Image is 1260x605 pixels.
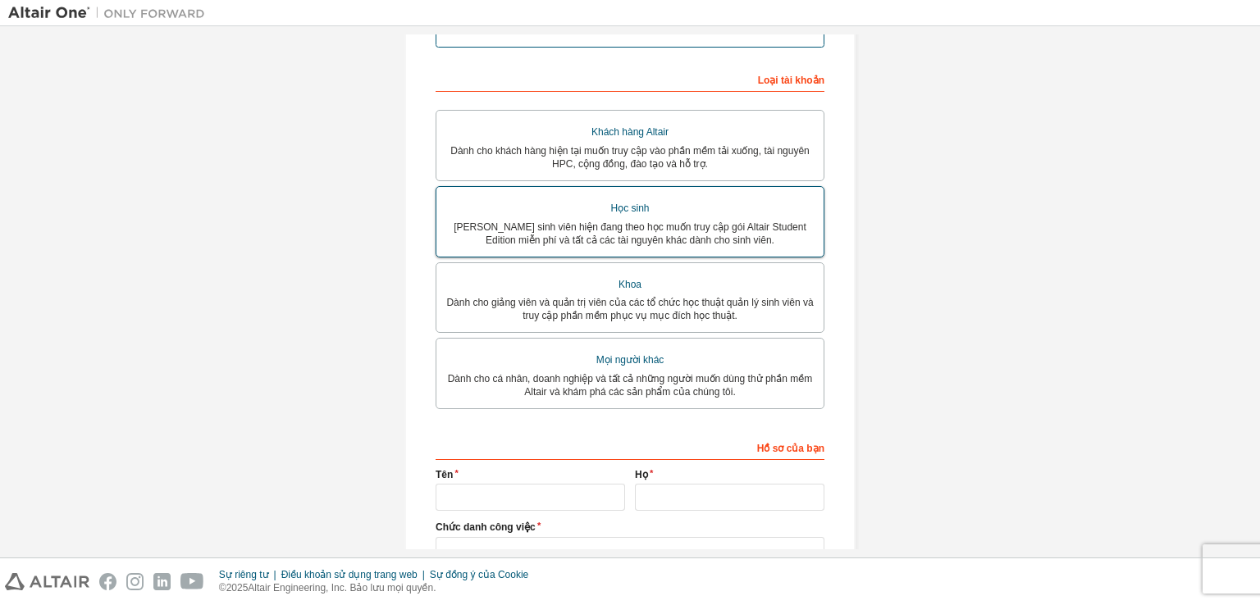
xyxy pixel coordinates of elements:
img: facebook.svg [99,573,116,590]
img: altair_logo.svg [5,573,89,590]
font: Altair Engineering, Inc. Bảo lưu mọi quyền. [248,582,436,594]
font: Dành cho khách hàng hiện tại muốn truy cập vào phần mềm tải xuống, tài nguyên HPC, cộng đồng, đào... [450,145,810,170]
font: Chức danh công việc [436,521,536,533]
font: Khoa [619,279,641,290]
font: Tên [436,469,453,480]
font: Điều khoản sử dụng trang web [281,569,418,580]
font: Họ [635,469,648,480]
font: Sự riêng tư [219,569,269,580]
font: 2025 [226,582,249,594]
font: © [219,582,226,594]
img: linkedin.svg [153,573,171,590]
font: [PERSON_NAME] sinh viên hiện đang theo học muốn truy cập gói Altair Student Edition miễn phí và t... [454,221,806,246]
font: Hồ sơ của bạn [757,443,824,454]
font: Sự đồng ý của Cookie [430,569,528,580]
font: Dành cho giảng viên và quản trị viên của các tổ chức học thuật quản lý sinh viên và truy cập phần... [446,297,813,321]
font: Học sinh [610,202,649,214]
img: instagram.svg [126,573,144,590]
img: youtube.svg [180,573,204,590]
font: Mọi người khác [596,354,664,366]
font: Dành cho cá nhân, doanh nghiệp và tất cả những người muốn dùng thử phần mềm Altair và khám phá cá... [448,373,813,398]
img: Altair One [8,5,213,21]
font: Khách hàng Altair [591,126,669,138]
font: Loại tài khoản [758,75,824,86]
